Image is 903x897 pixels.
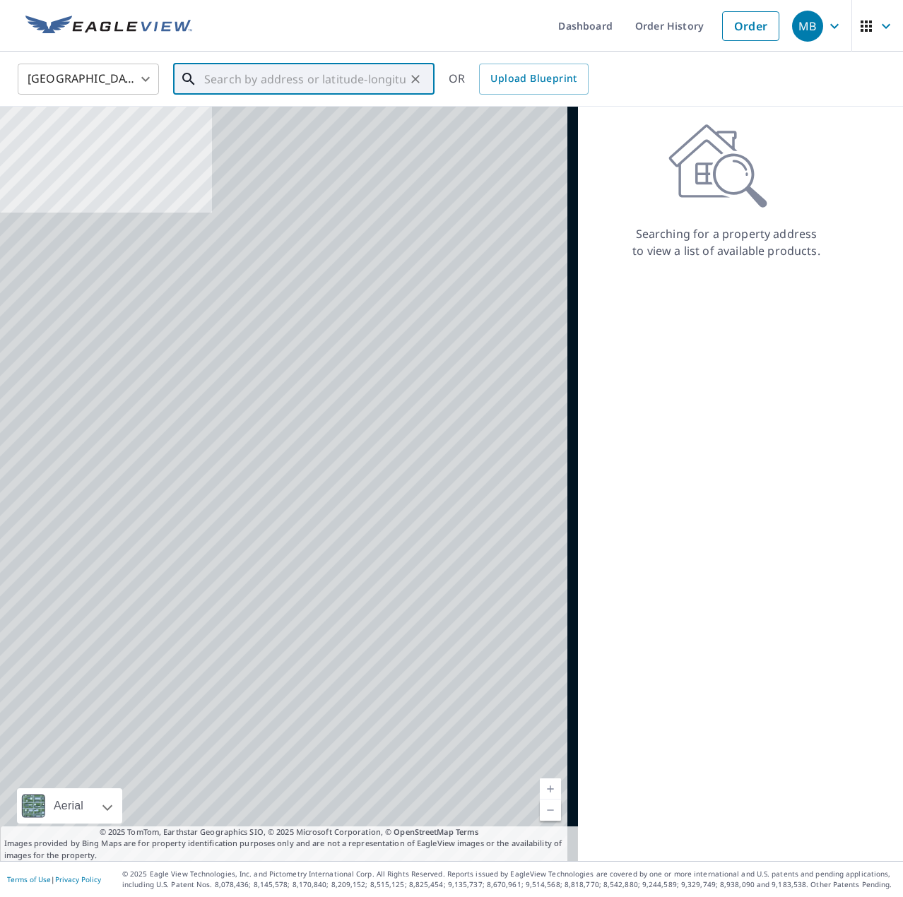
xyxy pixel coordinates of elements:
[540,778,561,800] a: Current Level 5, Zoom In
[449,64,589,95] div: OR
[490,70,577,88] span: Upload Blueprint
[394,826,453,837] a: OpenStreetMap
[100,826,479,838] span: © 2025 TomTom, Earthstar Geographics SIO, © 2025 Microsoft Corporation, ©
[55,874,101,884] a: Privacy Policy
[792,11,823,42] div: MB
[204,59,406,99] input: Search by address or latitude-longitude
[122,869,896,890] p: © 2025 Eagle View Technologies, Inc. and Pictometry International Corp. All Rights Reserved. Repo...
[7,875,101,884] p: |
[479,64,588,95] a: Upload Blueprint
[7,874,51,884] a: Terms of Use
[632,225,821,259] p: Searching for a property address to view a list of available products.
[49,788,88,824] div: Aerial
[540,800,561,821] a: Current Level 5, Zoom Out
[406,69,425,89] button: Clear
[456,826,479,837] a: Terms
[18,59,159,99] div: [GEOGRAPHIC_DATA]
[17,788,122,824] div: Aerial
[25,16,192,37] img: EV Logo
[722,11,779,41] a: Order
